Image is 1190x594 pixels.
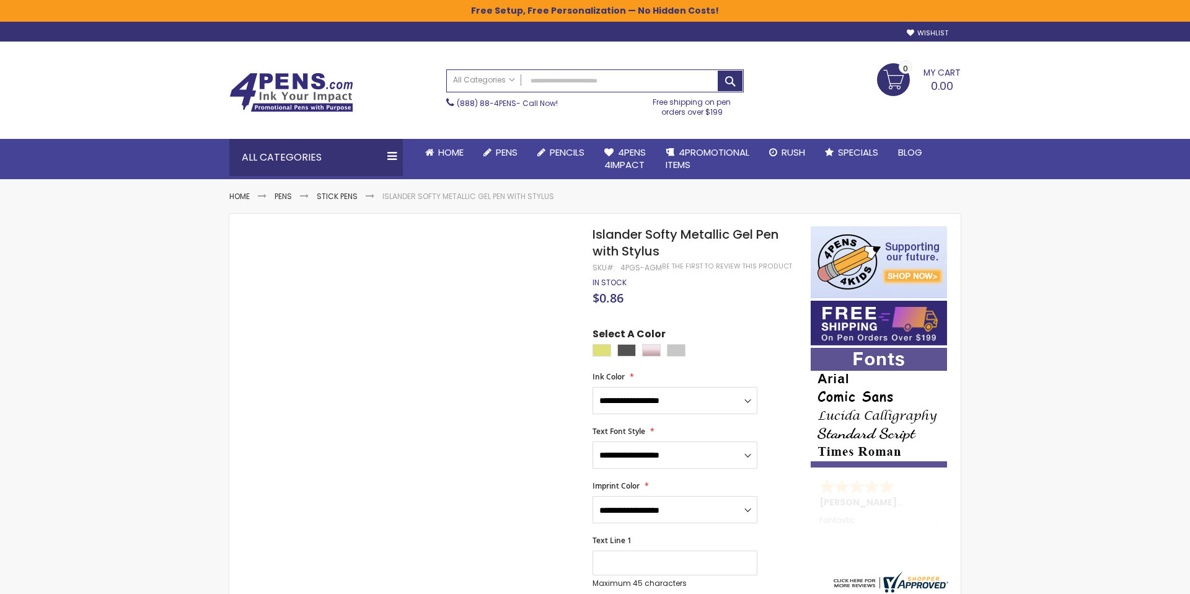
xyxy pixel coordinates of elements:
[1088,561,1190,594] iframe: Google Customer Reviews
[888,139,932,166] a: Blog
[898,146,922,159] span: Blog
[593,262,615,273] strong: SKU
[593,290,624,306] span: $0.86
[831,572,948,593] img: 4pens.com widget logo
[617,344,636,357] div: Gunmetal
[457,98,558,109] span: - Call Now!
[317,191,358,202] a: Stick Pens
[447,70,521,91] a: All Categories
[662,262,792,271] a: Be the first to review this product
[759,139,815,166] a: Rush
[642,344,661,357] div: Rose Gold
[593,277,627,288] span: In stock
[229,191,250,202] a: Home
[453,75,515,85] span: All Categories
[903,63,908,74] span: 0
[640,92,744,117] div: Free shipping on pen orders over $199
[593,578,757,588] p: Maximum 45 characters
[593,481,640,491] span: Imprint Color
[229,73,353,112] img: 4Pens Custom Pens and Promotional Products
[593,327,666,344] span: Select A Color
[782,146,805,159] span: Rush
[666,146,749,171] span: 4PROMOTIONAL ITEMS
[877,63,961,94] a: 0.00 0
[593,278,627,288] div: Availability
[907,29,948,38] a: Wishlist
[382,192,554,202] li: Islander Softy Metallic Gel Pen with Stylus
[593,226,778,260] span: Islander Softy Metallic Gel Pen with Stylus
[656,139,759,179] a: 4PROMOTIONALITEMS
[229,139,403,176] div: All Categories
[604,146,646,171] span: 4Pens 4impact
[811,226,947,298] img: 4pens 4 kids
[275,191,292,202] a: Pens
[496,146,518,159] span: Pens
[594,139,656,179] a: 4Pens4impact
[474,139,527,166] a: Pens
[550,146,584,159] span: Pencils
[819,496,901,508] span: [PERSON_NAME]
[815,139,888,166] a: Specials
[527,139,594,166] a: Pencils
[415,139,474,166] a: Home
[593,371,625,382] span: Ink Color
[667,344,685,357] div: Silver
[620,263,662,273] div: 4PGS-AGM
[931,78,953,94] span: 0.00
[457,98,516,109] a: (888) 88-4PENS
[819,516,940,525] div: Fantastic
[593,344,611,357] div: Gold
[811,301,947,345] img: Free shipping on orders over $199
[438,146,464,159] span: Home
[838,146,878,159] span: Specials
[593,426,645,437] span: Text Font Style
[593,535,632,546] span: Text Line 1
[811,348,947,468] img: font-personalization-examples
